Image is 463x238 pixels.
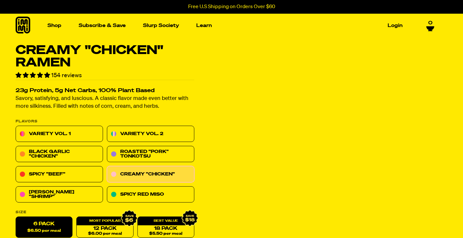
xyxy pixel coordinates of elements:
span: $6.00 per meal [88,232,122,236]
label: 6 Pack [16,217,72,238]
a: Login [385,21,405,31]
p: Savory, satisfying, and luscious. A classic flavor made even better with more silkiness. Filled w... [16,95,194,111]
a: Black Garlic "Chicken" [16,146,103,162]
a: Learn [194,21,214,31]
a: 18 Pack$5.50 per meal [137,217,194,238]
nav: Main navigation [45,14,405,37]
p: Flavors [16,120,194,123]
a: Spicy "Beef" [16,166,103,183]
a: Variety Vol. 2 [107,126,194,142]
span: $6.50 per meal [27,229,61,233]
a: 12 Pack$6.00 per meal [76,217,133,238]
span: 0 [428,18,432,24]
p: Free U.S Shipping on Orders Over $60 [188,4,275,10]
h2: 23g Protein, 5g Net Carbs, 100% Plant Based [16,88,194,94]
a: 0 [426,18,434,29]
a: Subscribe & Save [76,21,128,31]
a: Variety Vol. 1 [16,126,103,142]
a: [PERSON_NAME] "Shrimp" [16,187,103,203]
a: Spicy Red Miso [107,187,194,203]
span: 154 reviews [51,73,82,78]
h1: Creamy "Chicken" Ramen [16,44,194,69]
span: 4.78 stars [16,73,51,78]
label: Size [16,211,194,214]
span: $5.50 per meal [149,232,182,236]
a: Slurp Society [140,21,182,31]
a: Roasted "Pork" Tonkotsu [107,146,194,162]
a: Shop [45,21,64,31]
a: Creamy "Chicken" [107,166,194,183]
